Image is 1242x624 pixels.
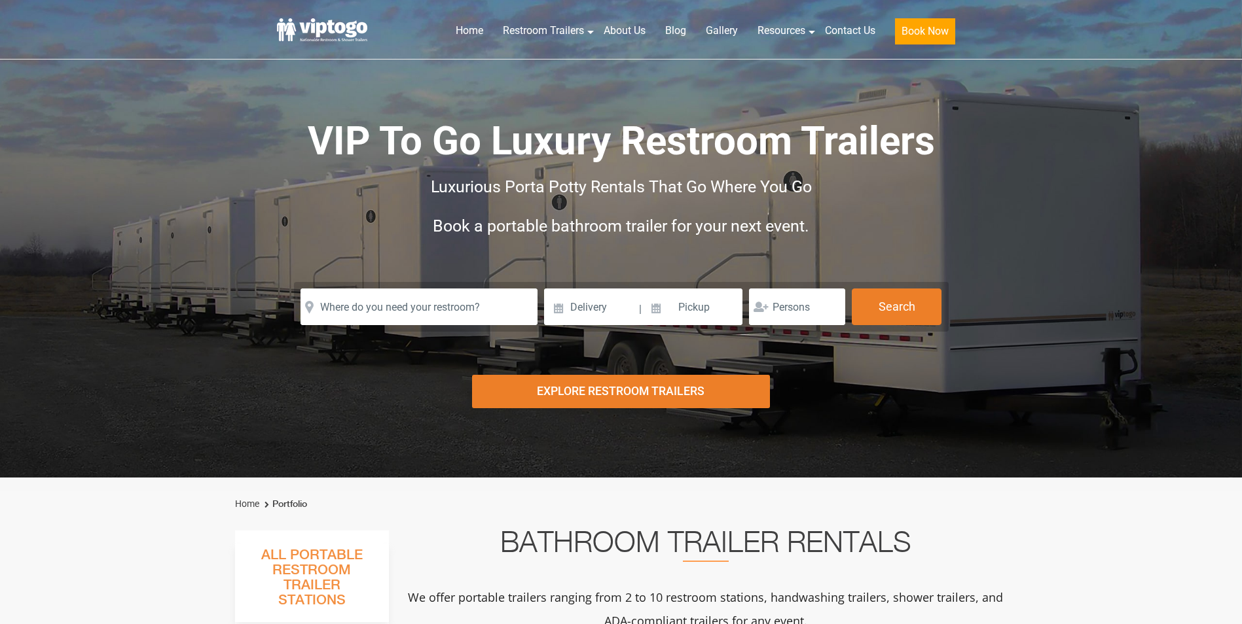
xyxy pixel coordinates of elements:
[852,288,941,325] button: Search
[749,288,845,325] input: Persons
[696,16,748,45] a: Gallery
[748,16,815,45] a: Resources
[407,530,1005,562] h2: Bathroom Trailer Rentals
[308,118,935,164] span: VIP To Go Luxury Restroom Trailers
[815,16,885,45] a: Contact Us
[655,16,696,45] a: Blog
[895,18,955,44] button: Book Now
[644,288,743,325] input: Pickup
[544,288,638,325] input: Delivery
[235,498,259,509] a: Home
[235,544,389,622] h3: All Portable Restroom Trailer Stations
[472,375,770,408] div: Explore Restroom Trailers
[301,288,538,325] input: Where do you need your restroom?
[261,496,307,512] li: Portfolio
[639,288,642,330] span: |
[493,16,594,45] a: Restroom Trailers
[433,217,809,235] span: Book a portable bathroom trailer for your next event.
[431,177,812,196] span: Luxurious Porta Potty Rentals That Go Where You Go
[594,16,655,45] a: About Us
[446,16,493,45] a: Home
[885,16,965,52] a: Book Now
